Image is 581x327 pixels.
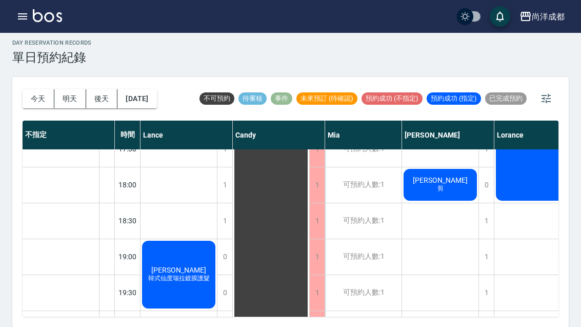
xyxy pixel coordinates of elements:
[115,121,141,149] div: 時間
[217,167,232,203] div: 1
[217,239,232,275] div: 0
[478,275,494,311] div: 1
[217,203,232,239] div: 1
[325,203,402,239] div: 可預約人數:1
[309,167,325,203] div: 1
[86,89,118,108] button: 後天
[309,275,325,311] div: 1
[238,94,267,103] span: 待審核
[115,167,141,203] div: 18:00
[149,266,208,274] span: [PERSON_NAME]
[23,121,115,149] div: 不指定
[12,40,92,46] h2: day Reservation records
[33,9,62,22] img: Logo
[117,89,156,108] button: [DATE]
[435,184,446,193] span: 剪
[485,94,527,103] span: 已完成預約
[217,275,232,311] div: 0
[141,121,233,149] div: Lance
[115,239,141,275] div: 19:00
[12,50,92,65] h3: 單日預約紀錄
[309,239,325,275] div: 1
[478,203,494,239] div: 1
[325,167,402,203] div: 可預約人數:1
[402,121,494,149] div: [PERSON_NAME]
[478,167,494,203] div: 0
[490,6,510,27] button: save
[478,239,494,275] div: 1
[325,121,402,149] div: Mia
[233,121,325,149] div: Candy
[115,275,141,311] div: 19:30
[325,239,402,275] div: 可預約人數:1
[271,94,292,103] span: 事件
[115,203,141,239] div: 18:30
[362,94,423,103] span: 預約成功 (不指定)
[23,89,54,108] button: 今天
[199,94,234,103] span: 不可預約
[146,274,212,283] span: 韓式仙度瑞拉鍍膜護髮
[427,94,481,103] span: 預約成功 (指定)
[411,176,470,184] span: [PERSON_NAME]
[54,89,86,108] button: 明天
[296,94,357,103] span: 未來預訂 (待確認)
[532,10,565,23] div: 尚洋成都
[309,203,325,239] div: 1
[325,275,402,311] div: 可預約人數:1
[515,6,569,27] button: 尚洋成都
